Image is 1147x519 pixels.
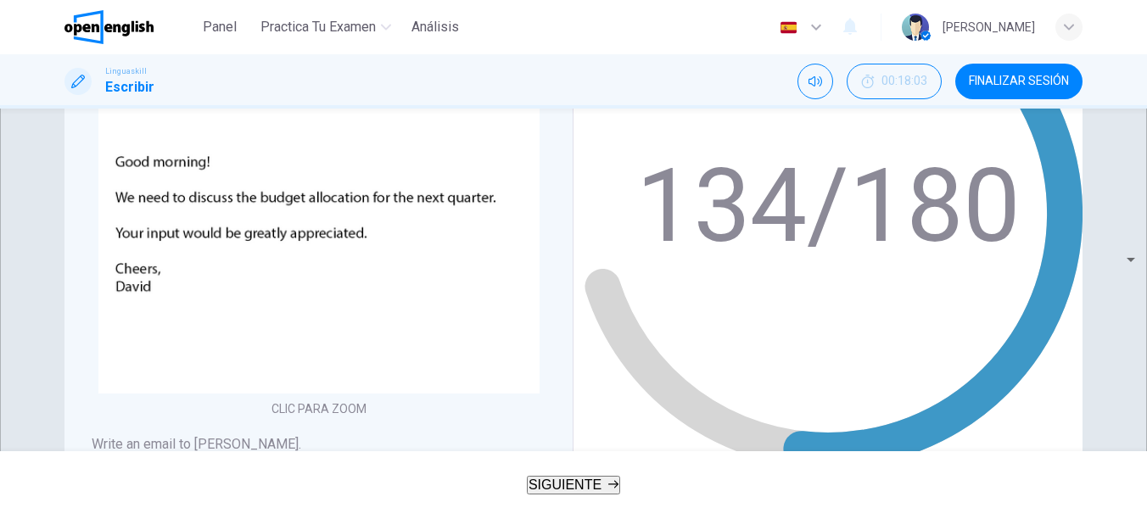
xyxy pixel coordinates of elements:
div: Ocultar [847,64,942,99]
a: OpenEnglish logo [64,10,193,44]
h1: Escribir [105,77,154,98]
span: Análisis [411,17,459,37]
span: FINALIZAR SESIÓN [969,75,1069,88]
button: 00:18:03 [847,64,942,99]
span: Practica tu examen [260,17,376,37]
span: Panel [203,17,237,37]
button: Análisis [405,12,466,42]
text: 134/180 [636,147,1020,265]
button: Panel [193,12,247,42]
img: Profile picture [902,14,929,41]
img: OpenEnglish logo [64,10,154,44]
button: SIGUIENTE [527,476,620,494]
div: Silenciar [797,64,833,99]
img: es [778,21,799,34]
span: 00:18:03 [881,75,927,88]
span: Linguaskill [105,65,147,77]
div: [PERSON_NAME] [943,17,1035,37]
button: FINALIZAR SESIÓN [955,64,1083,99]
span: SIGUIENTE [529,477,601,492]
button: Practica tu examen [254,12,398,42]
